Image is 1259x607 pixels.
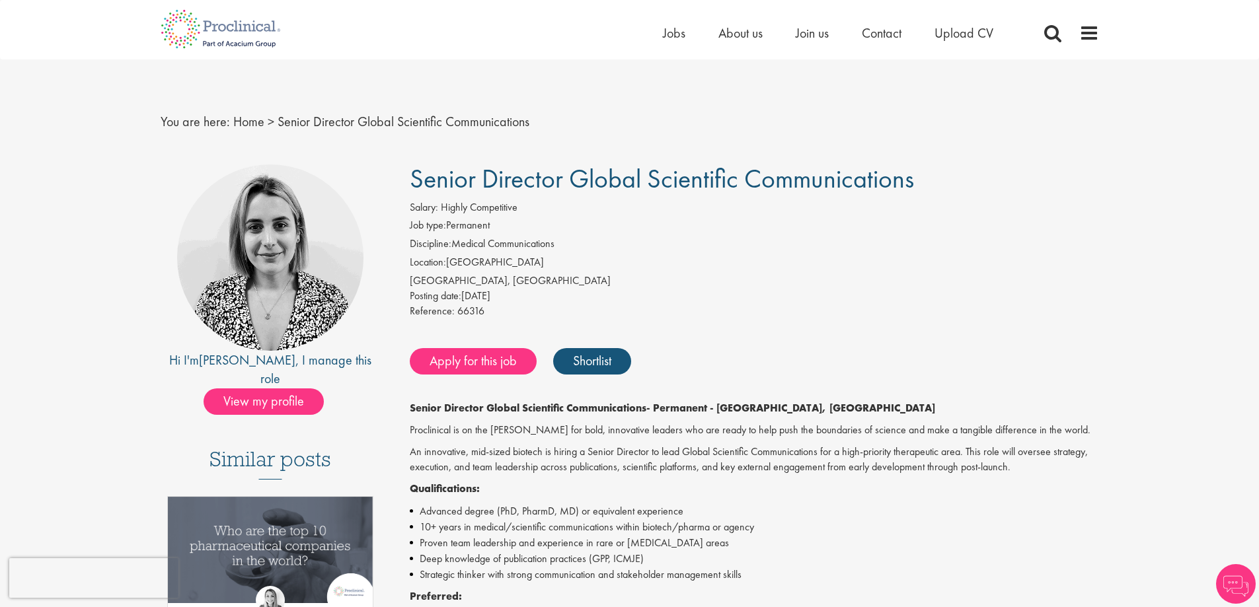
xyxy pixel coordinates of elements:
strong: Senior Director Global Scientific Communications [410,401,646,415]
label: Reference: [410,304,455,319]
img: imeage of recruiter Merna Hermiz [177,164,363,351]
span: You are here: [161,113,230,130]
div: [GEOGRAPHIC_DATA], [GEOGRAPHIC_DATA] [410,273,1099,289]
span: Senior Director Global Scientific Communications [410,162,914,196]
div: [DATE] [410,289,1099,304]
strong: Preferred: [410,589,462,603]
li: Medical Communications [410,236,1099,255]
span: View my profile [204,388,324,415]
div: Hi I'm , I manage this role [161,351,381,388]
a: Apply for this job [410,348,537,375]
strong: - Permanent - [GEOGRAPHIC_DATA], [GEOGRAPHIC_DATA] [646,401,935,415]
span: 66316 [457,304,484,318]
a: View my profile [204,391,337,408]
img: Top 10 pharmaceutical companies in the world 2025 [168,497,373,603]
label: Location: [410,255,446,270]
a: About us [718,24,763,42]
h3: Similar posts [210,448,331,480]
a: [PERSON_NAME] [199,351,295,369]
li: Permanent [410,218,1099,236]
li: Deep knowledge of publication practices (GPP, ICMJE) [410,551,1099,567]
label: Job type: [410,218,446,233]
span: Posting date: [410,289,461,303]
a: Shortlist [553,348,631,375]
li: Advanced degree (PhD, PharmD, MD) or equivalent experience [410,503,1099,519]
a: Join us [796,24,829,42]
a: breadcrumb link [233,113,264,130]
a: Upload CV [935,24,993,42]
li: Strategic thinker with strong communication and stakeholder management skills [410,567,1099,583]
li: Proven team leadership and experience in rare or [MEDICAL_DATA] areas [410,535,1099,551]
iframe: reCAPTCHA [9,558,178,598]
p: An innovative, mid-sized biotech is hiring a Senior Director to lead Global Scientific Communicat... [410,445,1099,475]
a: Jobs [663,24,685,42]
li: [GEOGRAPHIC_DATA] [410,255,1099,273]
a: Contact [862,24,901,42]
li: 10+ years in medical/scientific communications within biotech/pharma or agency [410,519,1099,535]
img: Chatbot [1216,564,1256,604]
label: Discipline: [410,236,451,252]
label: Salary: [410,200,438,215]
strong: Qualifications: [410,482,480,495]
span: > [268,113,274,130]
p: Proclinical is on the [PERSON_NAME] for bold, innovative leaders who are ready to help push the b... [410,423,1099,438]
span: Highly Competitive [441,200,517,214]
span: Senior Director Global Scientific Communications [278,113,529,130]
